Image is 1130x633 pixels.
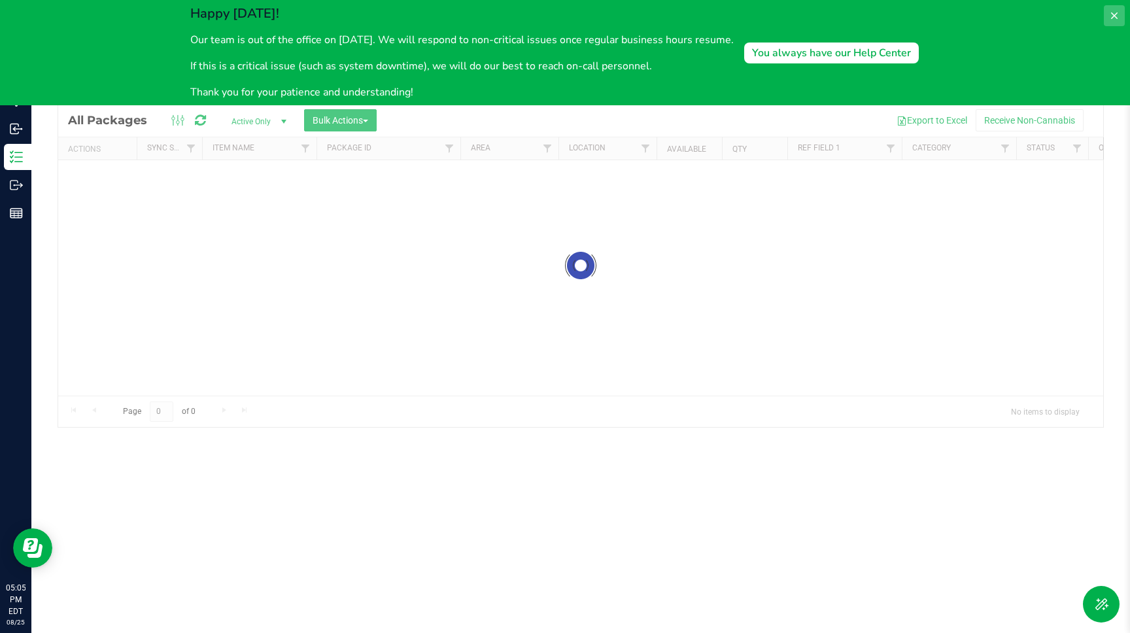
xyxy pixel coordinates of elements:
[752,45,911,61] div: You always have our Help Center
[190,32,734,48] p: Our team is out of the office on [DATE]. We will respond to non-critical issues once regular busi...
[6,617,26,627] p: 08/25
[1083,586,1120,623] button: Toggle Menu
[6,582,26,617] p: 05:05 PM EDT
[10,150,23,163] inline-svg: Inventory
[190,58,734,74] p: If this is a critical issue (such as system downtime), we will do our best to reach on-call perso...
[10,179,23,192] inline-svg: Outbound
[190,84,734,100] p: Thank you for your patience and understanding!
[13,528,52,568] iframe: Resource center
[10,122,23,135] inline-svg: Inbound
[190,5,734,22] h2: Happy [DATE]!
[10,207,23,220] inline-svg: Reports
